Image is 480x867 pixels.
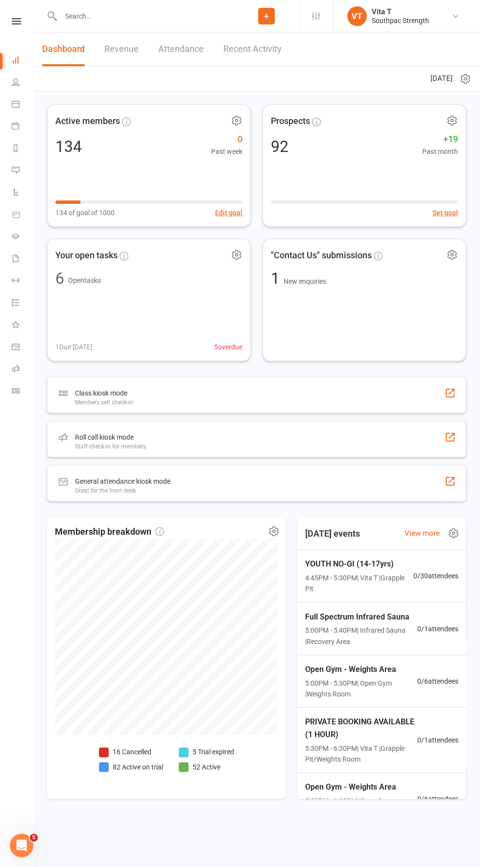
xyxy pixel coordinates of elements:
span: 0 / 6 attendees [417,676,458,687]
div: VT [347,6,367,26]
a: Payments [12,116,34,138]
a: Class kiosk mode [12,381,34,403]
div: Great for the front desk [75,487,170,494]
a: Product Sales [12,204,34,226]
a: People [12,72,34,94]
iframe: Intercom live chat [10,834,33,857]
span: 0 / 1 attendees [417,623,458,634]
a: Attendance [158,32,204,66]
a: Revenue [104,32,139,66]
a: Dashboard [42,32,85,66]
span: Full Spectrum Infrared Sauna [305,611,417,623]
span: 5:00PM - 5:30PM | Open Gym | Weights Room [305,678,417,700]
div: Vita T [372,7,429,16]
span: 5:30PM - 6:00PM | Open Gym | Weights Room [305,795,417,817]
li: 82 Active on trial [99,762,163,772]
span: 0 / 30 attendees [413,570,458,581]
span: Membership breakdown [55,525,164,539]
span: [DATE] [431,73,453,84]
span: 1 [271,269,284,288]
div: Roll call kiosk mode [75,431,146,443]
div: Staff check-in for members [75,443,146,450]
button: Edit goal [215,207,242,218]
span: Your open tasks [55,248,118,263]
a: Dashboard [12,50,34,72]
span: Past month [422,146,458,157]
div: 92 [271,139,288,154]
span: 0 / 6 attendees [417,793,458,804]
div: Members self check-in [75,399,133,406]
a: Reports [12,138,34,160]
span: 1 Due [DATE] [55,342,93,352]
span: New enquiries [284,277,326,285]
span: 4:45PM - 5:30PM | Vita T | Grapple Pit [305,572,413,595]
input: Search... [58,9,233,23]
a: General attendance kiosk mode [12,337,34,359]
span: 134 of goal of 1000 [55,207,115,218]
div: Class kiosk mode [75,387,133,399]
span: Open Gym - Weights Area [305,663,417,676]
h3: [DATE] events [297,525,368,543]
span: 5:00PM - 5:40PM | Infrared Sauna | Recovery Area [305,625,417,647]
span: "Contact Us" submissions [271,248,372,263]
span: Past week [211,146,242,157]
span: 5 overdue [214,342,242,352]
div: 6 [55,271,64,286]
span: PRIVATE BOOKING AVAILABLE (1 HOUR) [305,716,417,741]
div: Southpac Strength [372,16,429,25]
span: Prospects [271,114,310,128]
span: Open tasks [68,276,101,284]
span: 0 / 1 attendees [417,735,458,745]
a: What's New [12,315,34,337]
span: YOUTH NO-GI (14-17yrs) [305,558,413,570]
a: View more [405,527,440,539]
a: Roll call kiosk mode [12,359,34,381]
li: 5 Trial expired [179,746,234,757]
div: General attendance kiosk mode [75,475,170,487]
button: Set goal [432,207,458,218]
span: 0 [211,132,242,147]
span: Open Gym - Weights Area [305,781,417,793]
span: 5:30PM - 6:30PM | Vita T | Grapple Pit/Weights Room [305,743,417,765]
span: +19 [422,132,458,147]
span: Active members [55,114,120,128]
span: 5 [30,834,38,842]
a: Calendar [12,94,34,116]
div: 134 [55,139,82,154]
li: 16 Cancelled [99,746,163,757]
a: Recent Activity [223,32,282,66]
li: 52 Active [179,762,234,772]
